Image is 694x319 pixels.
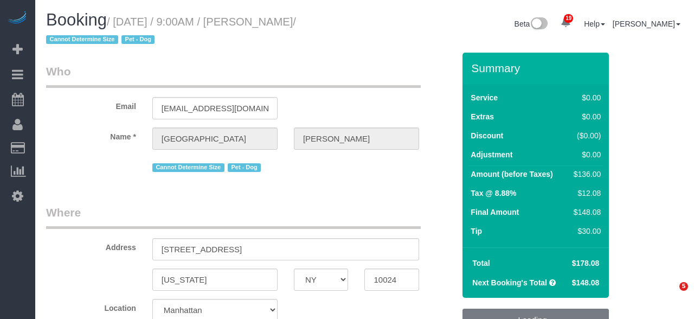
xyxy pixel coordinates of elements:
[152,127,278,150] input: First Name
[679,282,688,291] span: 5
[657,282,683,308] iframe: Intercom live chat
[471,169,552,180] label: Amount (before Taxes)
[38,127,144,142] label: Name *
[38,299,144,314] label: Location
[46,10,107,29] span: Booking
[471,188,516,199] label: Tax @ 8.88%
[46,16,296,46] span: /
[471,226,482,237] label: Tip
[569,207,601,218] div: $148.08
[569,188,601,199] div: $12.08
[364,269,419,291] input: Zip Code
[572,278,600,287] span: $148.08
[564,14,573,23] span: 19
[515,20,548,28] a: Beta
[46,205,421,229] legend: Where
[569,226,601,237] div: $30.00
[569,169,601,180] div: $136.00
[569,111,601,122] div: $0.00
[46,16,296,46] small: / [DATE] / 9:00AM / [PERSON_NAME]
[121,35,155,44] span: Pet - Dog
[471,207,519,218] label: Final Amount
[38,238,144,253] label: Address
[471,92,498,103] label: Service
[471,62,603,74] h3: Summary
[152,163,224,172] span: Cannot Determine Size
[584,20,605,28] a: Help
[152,269,278,291] input: City
[613,20,680,28] a: [PERSON_NAME]
[569,149,601,160] div: $0.00
[46,63,421,88] legend: Who
[294,127,419,150] input: Last Name
[472,278,547,287] strong: Next Booking's Total
[152,97,278,119] input: Email
[471,111,494,122] label: Extras
[572,259,600,267] span: $178.08
[228,163,261,172] span: Pet - Dog
[38,97,144,112] label: Email
[7,11,28,26] img: Automaid Logo
[471,149,512,160] label: Adjustment
[569,130,601,141] div: ($0.00)
[46,35,118,44] span: Cannot Determine Size
[555,11,576,35] a: 19
[471,130,503,141] label: Discount
[569,92,601,103] div: $0.00
[472,259,490,267] strong: Total
[530,17,548,31] img: New interface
